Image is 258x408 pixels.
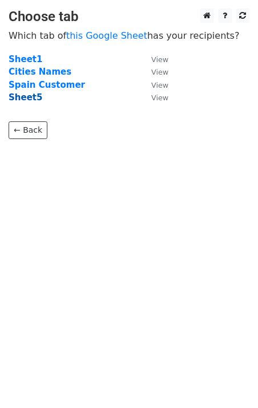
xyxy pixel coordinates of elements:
a: this Google Sheet [66,30,147,41]
small: View [151,81,168,89]
a: View [140,92,168,103]
a: View [140,67,168,77]
a: Sheet5 [9,92,42,103]
small: View [151,93,168,102]
iframe: Chat Widget [201,353,258,408]
small: View [151,55,168,64]
a: View [140,54,168,64]
a: Cities Names [9,67,71,77]
a: Sheet1 [9,54,42,64]
small: View [151,68,168,76]
p: Which tab of has your recipients? [9,30,249,42]
h3: Choose tab [9,9,249,25]
a: Spain Customer [9,80,85,90]
a: ← Back [9,121,47,139]
a: View [140,80,168,90]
